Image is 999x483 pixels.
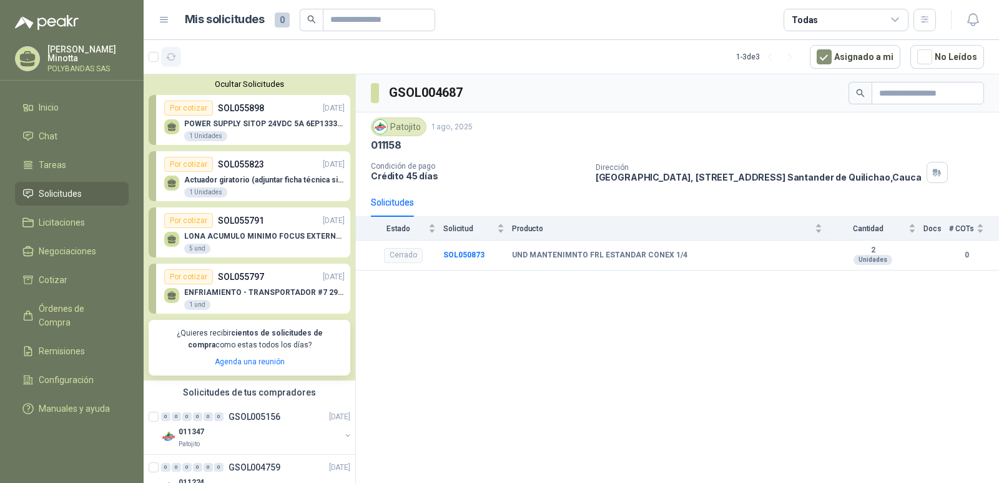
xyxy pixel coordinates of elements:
[39,101,59,114] span: Inicio
[512,217,830,240] th: Producto
[854,255,892,265] div: Unidades
[214,412,224,421] div: 0
[15,211,129,234] a: Licitaciones
[431,121,473,133] p: 1 ago, 2025
[329,411,350,422] p: [DATE]
[215,357,285,366] a: Agenda una reunión
[161,429,176,444] img: Company Logo
[307,15,316,24] span: search
[371,139,401,152] p: 011158
[15,15,79,30] img: Logo peakr
[214,463,224,472] div: 0
[149,207,350,257] a: Por cotizarSOL055791[DATE] LONA ACUMULO MINIMO FOCUS EXTERNA A Y B 2200 MM LARGO * 150 MM ANCHO L...
[923,217,949,240] th: Docs
[184,288,345,297] p: ENFRIAMIENTO - TRANSPORTADOR #7 29550 MM LARGO * 1100 MM ANCHO L3
[810,45,900,69] button: Asignado a mi
[204,463,213,472] div: 0
[15,239,129,263] a: Negociaciones
[39,344,85,358] span: Remisiones
[856,89,865,97] span: search
[443,217,512,240] th: Solicitud
[144,74,355,381] div: Ocultar SolicitudesPor cotizarSOL055898[DATE] POWER SUPPLY SITOP 24VDC 5A 6EP13333BA101 UnidadesP...
[229,463,280,472] p: GSOL004759
[188,329,323,349] b: cientos de solicitudes de compra
[512,251,687,261] b: UND MANTENIMNTO FRL ESTANDAR CONEX 1/4
[371,196,414,209] div: Solicitudes
[172,463,181,472] div: 0
[373,120,387,134] img: Company Logo
[39,244,96,258] span: Negociaciones
[193,463,202,472] div: 0
[949,217,999,240] th: # COTs
[47,65,129,72] p: POLYBANDAS SAS
[15,124,129,148] a: Chat
[149,151,350,201] a: Por cotizarSOL055823[DATE] Actuador giratorio (adjuntar ficha técnica si es diferente a festo)1 U...
[15,153,129,177] a: Tareas
[792,13,818,27] div: Todas
[164,157,213,172] div: Por cotizar
[149,264,350,314] a: Por cotizarSOL055797[DATE] ENFRIAMIENTO - TRANSPORTADOR #7 29550 MM LARGO * 1100 MM ANCHO L31 und
[218,214,264,227] p: SOL055791
[156,327,343,351] p: ¿Quieres recibir como estas todos los días?
[830,224,906,233] span: Cantidad
[323,102,345,114] p: [DATE]
[184,244,210,254] div: 5 und
[830,246,916,256] b: 2
[949,249,984,261] b: 0
[39,402,110,416] span: Manuales y ayuda
[371,224,426,233] span: Estado
[204,412,213,421] div: 0
[185,11,265,29] h1: Mis solicitudes
[371,162,586,171] p: Condición de pago
[218,270,264,284] p: SOL055797
[179,439,200,449] p: Patojito
[149,95,350,145] a: Por cotizarSOL055898[DATE] POWER SUPPLY SITOP 24VDC 5A 6EP13333BA101 Unidades
[596,172,922,182] p: [GEOGRAPHIC_DATA], [STREET_ADDRESS] Santander de Quilichao , Cauca
[910,45,984,69] button: No Leídos
[39,158,66,172] span: Tareas
[736,47,800,67] div: 1 - 3 de 3
[149,79,350,89] button: Ocultar Solicitudes
[218,101,264,115] p: SOL055898
[39,216,85,229] span: Licitaciones
[15,268,129,292] a: Cotizar
[275,12,290,27] span: 0
[144,381,355,404] div: Solicitudes de tus compradores
[384,248,423,263] div: Cerrado
[161,412,170,421] div: 0
[184,300,210,310] div: 1 und
[15,397,129,421] a: Manuales y ayuda
[949,224,974,233] span: # COTs
[182,463,192,472] div: 0
[39,129,57,143] span: Chat
[356,217,443,240] th: Estado
[389,83,465,102] h3: GSOL004687
[323,215,345,227] p: [DATE]
[184,232,345,241] p: LONA ACUMULO MINIMO FOCUS EXTERNA A Y B 2200 MM LARGO * 150 MM ANCHO L1
[830,217,923,240] th: Cantidad
[443,251,485,259] a: SOL050873
[164,269,213,284] div: Por cotizar
[443,224,495,233] span: Solicitud
[184,187,227,197] div: 1 Unidades
[15,96,129,119] a: Inicio
[179,426,204,437] p: 011347
[15,368,129,392] a: Configuración
[15,297,129,334] a: Órdenes de Compra
[161,463,170,472] div: 0
[182,412,192,421] div: 0
[39,373,94,387] span: Configuración
[323,271,345,283] p: [DATE]
[161,409,353,449] a: 0 0 0 0 0 0 GSOL005156[DATE] Company Logo011347Patojito
[229,412,280,421] p: GSOL005156
[39,187,82,201] span: Solicitudes
[184,119,345,128] p: POWER SUPPLY SITOP 24VDC 5A 6EP13333BA10
[172,412,181,421] div: 0
[164,213,213,228] div: Por cotizar
[39,273,67,287] span: Cotizar
[329,461,350,473] p: [DATE]
[371,117,426,136] div: Patojito
[15,182,129,206] a: Solicitudes
[39,302,117,329] span: Órdenes de Compra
